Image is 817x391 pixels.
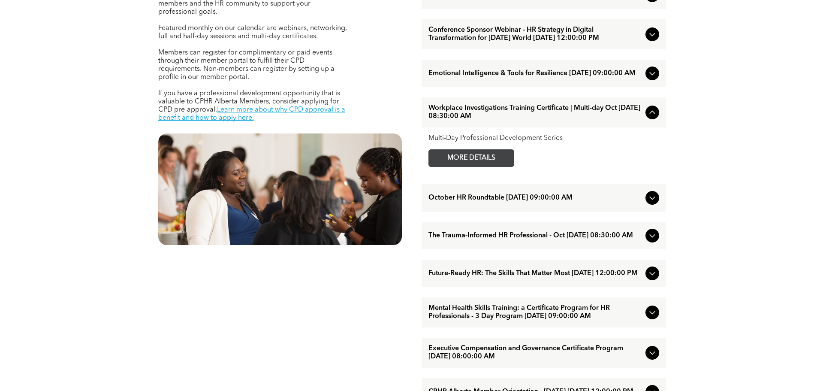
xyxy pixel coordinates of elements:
span: October HR Roundtable [DATE] 09:00:00 AM [428,194,642,202]
span: The Trauma-Informed HR Professional - Oct [DATE] 08:30:00 AM [428,232,642,240]
a: Learn more about why CPD approval is a benefit and how to apply here. [158,106,345,121]
span: Executive Compensation and Governance Certificate Program [DATE] 08:00:00 AM [428,345,642,361]
span: MORE DETAILS [437,150,505,167]
span: Workplace Investigations Training Certificate | Multi-day Oct [DATE] 08:30:00 AM [428,104,642,121]
span: Mental Health Skills Training: a Certificate Program for HR Professionals - 3 Day Program [DATE] ... [428,304,642,321]
span: Future-Ready HR: The Skills That Matter Most [DATE] 12:00:00 PM [428,270,642,278]
span: Conference Sponsor Webinar - HR Strategy in Digital Transformation for [DATE] World [DATE] 12:00:... [428,26,642,42]
div: Multi-Day Professional Development Series [428,134,659,142]
span: Members can register for complimentary or paid events through their member portal to fulfill thei... [158,49,335,81]
span: Emotional Intelligence & Tools for Resilience [DATE] 09:00:00 AM [428,70,642,78]
span: If you have a professional development opportunity that is valuable to CPHR Alberta Members, cons... [158,90,340,113]
a: MORE DETAILS [428,149,514,167]
span: Featured monthly on our calendar are webinars, networking, full and half-day sessions and multi-d... [158,25,347,40]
